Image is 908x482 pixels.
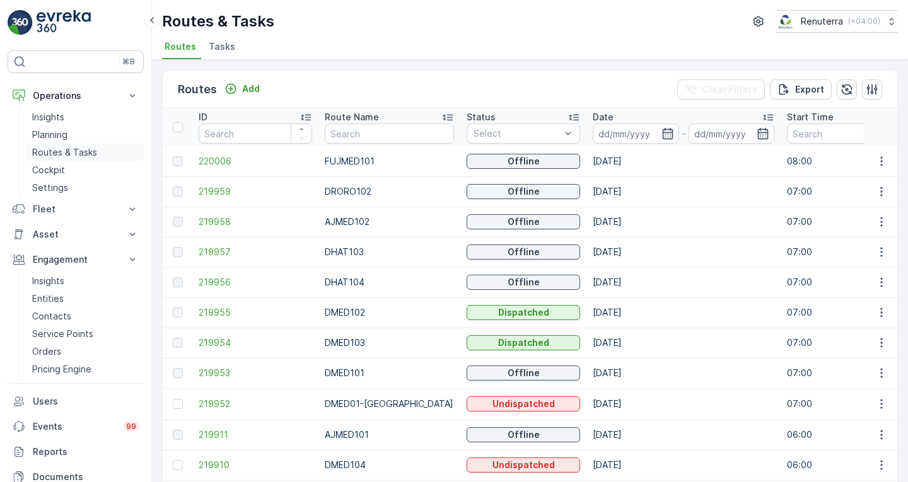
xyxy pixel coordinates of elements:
div: Toggle Row Selected [173,186,183,197]
div: Toggle Row Selected [173,399,183,409]
p: Cockpit [32,164,65,176]
p: Routes & Tasks [32,146,97,159]
p: Routes [178,81,217,98]
button: Offline [467,365,580,381]
p: Users [33,395,139,408]
td: 07:00 [781,176,907,207]
p: Service Points [32,328,93,340]
button: Offline [467,184,580,199]
a: 219953 [199,367,312,379]
td: 07:00 [781,358,907,388]
td: [DATE] [586,420,781,450]
td: [DATE] [586,146,781,176]
img: Screenshot_2024-07-26_at_13.33.01.png [776,14,796,28]
p: Export [795,83,824,96]
p: Add [242,83,260,95]
input: Search [325,123,454,144]
span: Tasks [209,40,235,53]
img: logo [8,10,33,35]
p: Renuterra [801,15,843,28]
a: Entities [27,290,144,307]
p: Reports [33,445,139,458]
td: [DATE] [586,267,781,297]
p: Insights [32,275,64,287]
a: 219956 [199,276,312,289]
p: Offline [508,276,540,289]
a: 219957 [199,246,312,258]
td: 06:00 [781,450,907,480]
p: Events [33,420,116,433]
button: Undispatched [467,396,580,411]
p: - [682,126,686,141]
button: Renuterra(+04:00) [776,10,898,33]
td: 07:00 [781,237,907,267]
p: ID [199,111,207,123]
span: Routes [165,40,196,53]
a: 219911 [199,428,312,441]
td: AJMED102 [318,207,460,237]
button: Operations [8,83,144,108]
span: 219952 [199,398,312,410]
div: Toggle Row Selected [173,338,183,348]
a: 219958 [199,215,312,228]
p: Offline [508,185,540,198]
td: [DATE] [586,388,781,420]
p: Dispatched [498,306,549,319]
button: Dispatched [467,305,580,320]
button: Add [219,81,265,96]
a: Planning [27,126,144,144]
button: Offline [467,154,580,169]
td: 07:00 [781,267,907,297]
td: [DATE] [586,450,781,480]
div: Toggle Row Selected [173,368,183,378]
p: Route Name [325,111,379,123]
a: 219959 [199,185,312,198]
p: Offline [508,428,540,441]
button: Export [770,79,832,100]
a: 220006 [199,155,312,168]
p: Offline [508,215,540,228]
a: Cockpit [27,161,144,179]
td: 07:00 [781,388,907,420]
td: DRORO102 [318,176,460,207]
td: DMED103 [318,328,460,358]
button: Offline [467,244,580,260]
p: Clear Filters [702,83,757,96]
p: Insights [32,111,64,123]
td: 08:00 [781,146,907,176]
div: Toggle Row Selected [173,430,183,440]
p: Offline [508,246,540,258]
p: Undispatched [492,398,555,410]
p: Offline [508,367,540,379]
td: 07:00 [781,207,907,237]
p: Status [467,111,496,123]
input: dd/mm/yyyy [593,123,679,144]
p: Select [474,127,561,140]
input: Search [787,123,900,144]
button: Fleet [8,197,144,222]
button: Undispatched [467,457,580,473]
button: Dispatched [467,335,580,350]
p: Undispatched [492,459,555,471]
p: Asset [33,228,119,241]
a: Pricing Engine [27,360,144,378]
a: 219954 [199,336,312,349]
div: Toggle Row Selected [173,247,183,257]
a: Reports [8,439,144,464]
a: Contacts [27,307,144,325]
td: DMED101 [318,358,460,388]
td: FUJMED101 [318,146,460,176]
div: Toggle Row Selected [173,217,183,227]
a: Orders [27,343,144,360]
a: Routes & Tasks [27,144,144,161]
p: Offline [508,155,540,168]
p: Orders [32,345,61,358]
a: 219955 [199,306,312,319]
td: DMED104 [318,450,460,480]
p: Routes & Tasks [162,11,274,32]
button: Asset [8,222,144,247]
